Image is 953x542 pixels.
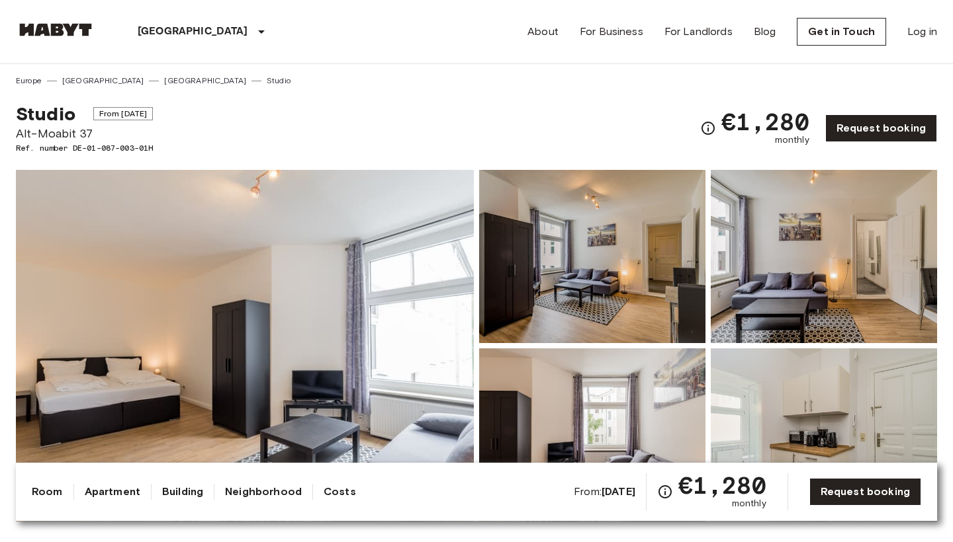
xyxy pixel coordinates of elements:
img: Picture of unit DE-01-087-003-01H [479,170,705,343]
p: [GEOGRAPHIC_DATA] [138,24,248,40]
span: €1,280 [678,473,766,497]
a: Studio [267,75,291,87]
a: Get in Touch [797,18,886,46]
a: Europe [16,75,42,87]
b: [DATE] [602,485,635,498]
svg: Check cost overview for full price breakdown. Please note that discounts apply to new joiners onl... [657,484,673,500]
svg: Check cost overview for full price breakdown. Please note that discounts apply to new joiners onl... [700,120,716,136]
a: Neighborhood [225,484,302,500]
span: monthly [775,134,809,147]
span: Ref. number DE-01-087-003-01H [16,142,153,154]
a: About [527,24,559,40]
a: Room [32,484,63,500]
img: Picture of unit DE-01-087-003-01H [711,170,937,343]
span: Studio [16,102,75,125]
a: [GEOGRAPHIC_DATA] [164,75,246,87]
a: For Landlords [664,24,733,40]
img: Marketing picture of unit DE-01-087-003-01H [16,170,474,522]
a: Apartment [85,484,140,500]
a: Request booking [825,114,937,142]
span: €1,280 [721,110,809,134]
img: Picture of unit DE-01-087-003-01H [711,348,937,522]
span: Alt-Moabit 37 [16,125,153,142]
a: Blog [754,24,776,40]
a: [GEOGRAPHIC_DATA] [62,75,144,87]
img: Habyt [16,23,95,36]
span: From [DATE] [93,107,154,120]
a: Costs [324,484,356,500]
img: Picture of unit DE-01-087-003-01H [479,348,705,522]
span: From: [574,484,635,499]
a: Log in [907,24,937,40]
a: Request booking [809,478,921,506]
a: Building [162,484,203,500]
a: For Business [580,24,643,40]
span: monthly [732,497,766,510]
